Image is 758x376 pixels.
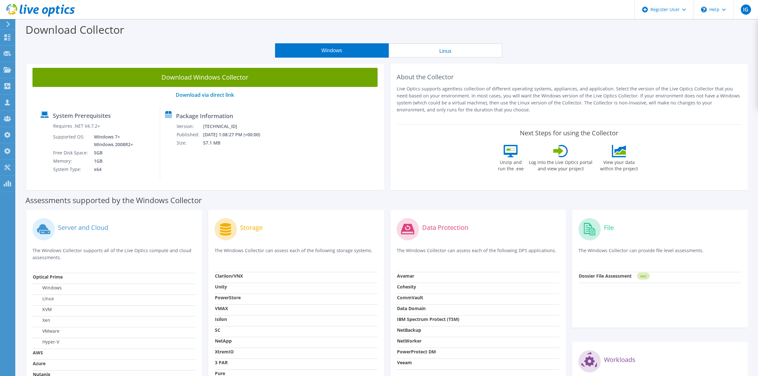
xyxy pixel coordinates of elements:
[33,339,59,345] label: Hyper-V
[397,284,416,290] strong: Cohesity
[741,4,751,15] span: IG
[397,73,742,81] h2: About the Collector
[215,247,378,260] p: The Windows Collector can assess each of the following storage systems.
[25,197,202,203] label: Assessments supported by the Windows Collector
[58,224,108,231] label: Server and Cloud
[215,349,234,355] strong: XtremIO
[528,157,593,172] label: Log into the Live Optics portal and view your project
[25,22,124,37] label: Download Collector
[604,224,614,231] label: File
[240,224,263,231] label: Storage
[701,7,707,12] svg: \n
[33,360,46,366] strong: Azure
[215,359,228,365] strong: 3 PAR
[176,91,234,98] a: Download via direct link
[33,350,43,356] strong: AWS
[53,123,100,129] label: Requires .NET V4.7.2+
[275,43,389,58] button: Windows
[397,338,422,344] strong: NetWorker
[89,165,134,174] td: x64
[215,305,228,311] strong: VMAX
[203,122,269,131] td: [TECHNICAL_ID]
[215,338,232,344] strong: NetApp
[604,357,635,363] label: Workloads
[176,139,203,147] td: Size:
[32,247,195,261] p: The Windows Collector supports all of the Live Optics compute and cloud assessments.
[397,294,423,301] strong: CommVault
[397,316,459,322] strong: IBM Spectrum Protect (TSM)
[397,273,414,279] strong: Avamar
[53,149,89,157] td: Free Disk Space:
[397,327,421,333] strong: NetBackup
[397,359,412,365] strong: Veeam
[53,165,89,174] td: System Type:
[215,273,243,279] strong: Clariion/VNX
[176,131,203,139] td: Published:
[33,317,50,323] label: Xen
[397,247,560,260] p: The Windows Collector can assess each of the following DPS applications.
[578,247,741,260] p: The Windows Collector can provide file level assessments.
[33,295,54,302] label: Linux
[203,131,269,139] td: [DATE] 1:08:27 PM (+00:00)
[176,113,233,119] label: Package Information
[89,133,134,149] td: Windows 7+ Windows 2008R2+
[397,349,436,355] strong: PowerProtect DM
[89,157,134,165] td: 1GB
[53,112,111,119] label: System Prerequisites
[176,122,203,131] td: Version:
[397,305,426,311] strong: Data Domain
[33,285,62,291] label: Windows
[215,316,227,322] strong: Isilon
[53,133,89,149] td: Supported OS:
[215,327,220,333] strong: SC
[579,273,632,279] strong: Dossier File Assessment
[397,85,742,113] p: Live Optics supports agentless collection of different operating systems, appliances, and applica...
[203,139,269,147] td: 57.1 MB
[496,157,525,172] label: Unzip and run the .exe
[389,43,502,58] button: Linux
[89,149,134,157] td: 5GB
[422,224,468,231] label: Data Protection
[215,294,241,301] strong: PowerStore
[32,68,378,87] a: Download Windows Collector
[640,274,647,278] tspan: NEW!
[33,328,60,334] label: VMware
[53,157,89,165] td: Memory:
[520,129,618,137] label: Next Steps for using the Collector
[596,157,642,172] label: View your data within the project
[33,306,52,313] label: KVM
[215,284,227,290] strong: Unity
[33,274,63,280] strong: Optical Prime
